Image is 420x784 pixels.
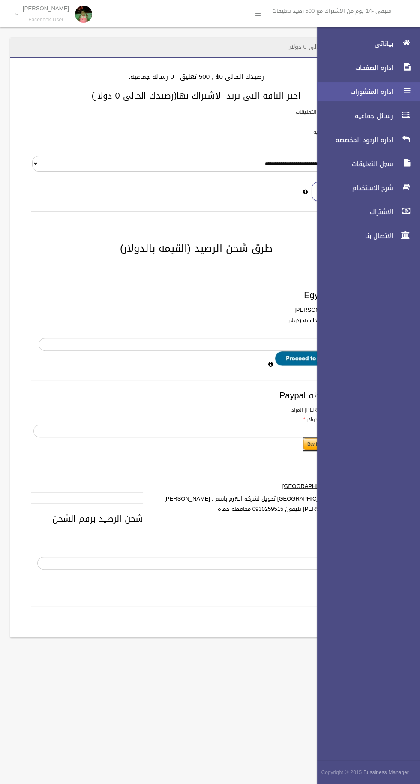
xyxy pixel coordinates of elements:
span: سجل التعليقات [310,160,396,168]
small: Facebook User [23,17,69,23]
strong: Bussiness Manager [363,768,409,777]
label: باقات الرد الالى على التعليقات [296,107,363,117]
h4: رصيدك الحالى 0$ , 500 تعليق , 0 رساله جماعيه. [21,73,372,81]
h3: اختر الباقه التى تريد الاشتراك بها(رصيدك الحالى 0 دولار) [21,91,372,100]
span: اداره المنشورات [310,87,396,96]
input: Submit [303,437,366,451]
h2: طرق شحن الرصيد (القيمه بالدولار) [21,243,372,254]
header: الاشتراك - رصيدك الحالى 0 دولار [279,39,382,55]
a: رسائل جماعيه [310,106,420,125]
a: اداره الصفحات [310,58,420,77]
h3: Egypt payment [31,290,362,300]
a: اداره المنشورات [310,82,420,101]
span: بياناتى [310,39,396,48]
span: الاتصال بنا [310,232,396,240]
span: شرح الاستخدام [310,184,396,192]
a: الاتصال بنا [310,226,420,245]
label: باقات الرسائل الجماعيه [313,127,363,137]
span: اداره الصفحات [310,63,396,72]
a: بياناتى [310,34,420,53]
h3: الدفع بواسطه Paypal [31,391,362,400]
span: رسائل جماعيه [310,112,396,120]
label: من [GEOGRAPHIC_DATA] [143,481,355,492]
span: اداره الردود المخصصه [310,136,396,144]
h3: شحن الرصيد برقم الشحن [31,514,362,523]
p: [PERSON_NAME] [23,5,69,12]
label: داخل [GEOGRAPHIC_DATA] تحويل لشركه الهرم باسم : [PERSON_NAME] [PERSON_NAME] تليقون 0930259515 محا... [143,494,355,514]
a: الاشتراك [310,202,420,221]
a: اداره الردود المخصصه [310,130,420,149]
span: الاشتراك [310,208,396,216]
span: Copyright © 2015 [321,768,362,777]
a: سجل التعليقات [310,154,420,173]
a: شرح الاستخدام [310,178,420,197]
